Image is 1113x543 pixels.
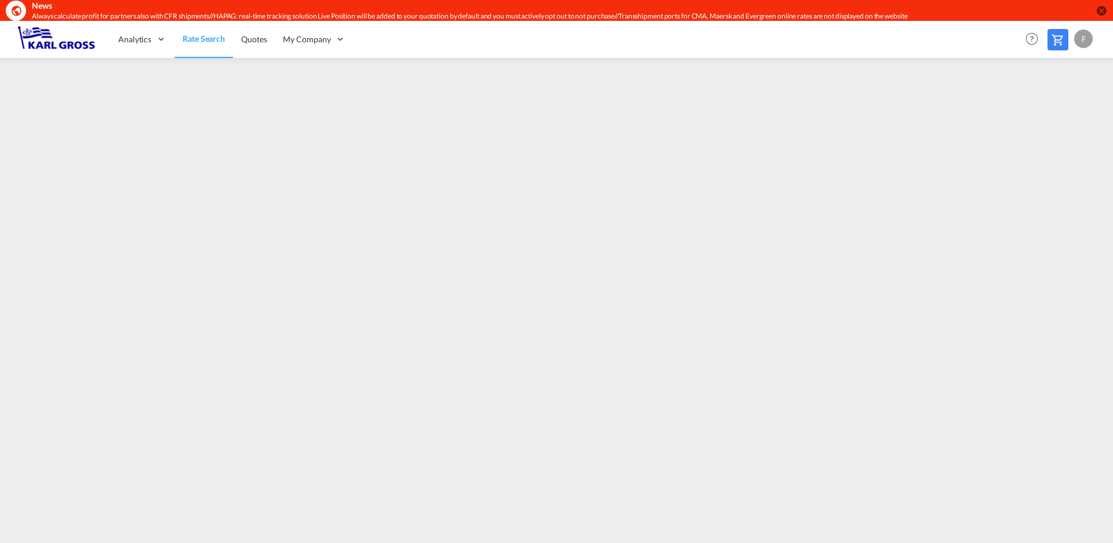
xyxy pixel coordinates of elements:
[241,34,267,44] span: Quotes
[1074,30,1093,48] div: F
[275,20,354,58] div: My Company
[1022,29,1047,50] div: Help
[17,26,96,52] img: 3269c73066d711f095e541db4db89301.png
[183,34,225,43] span: Rate Search
[233,20,275,58] a: Quotes
[1022,29,1042,49] span: Help
[174,20,233,58] a: Rate Search
[283,34,330,45] span: My Company
[118,34,151,45] span: Analytics
[10,5,22,16] md-icon: icon-earth
[110,20,174,58] div: Analytics
[1096,5,1107,16] button: icon-close-circle
[32,12,942,21] div: Always calculate profit for partners also with CFR shipments//HAPAG: real-time tracking solution ...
